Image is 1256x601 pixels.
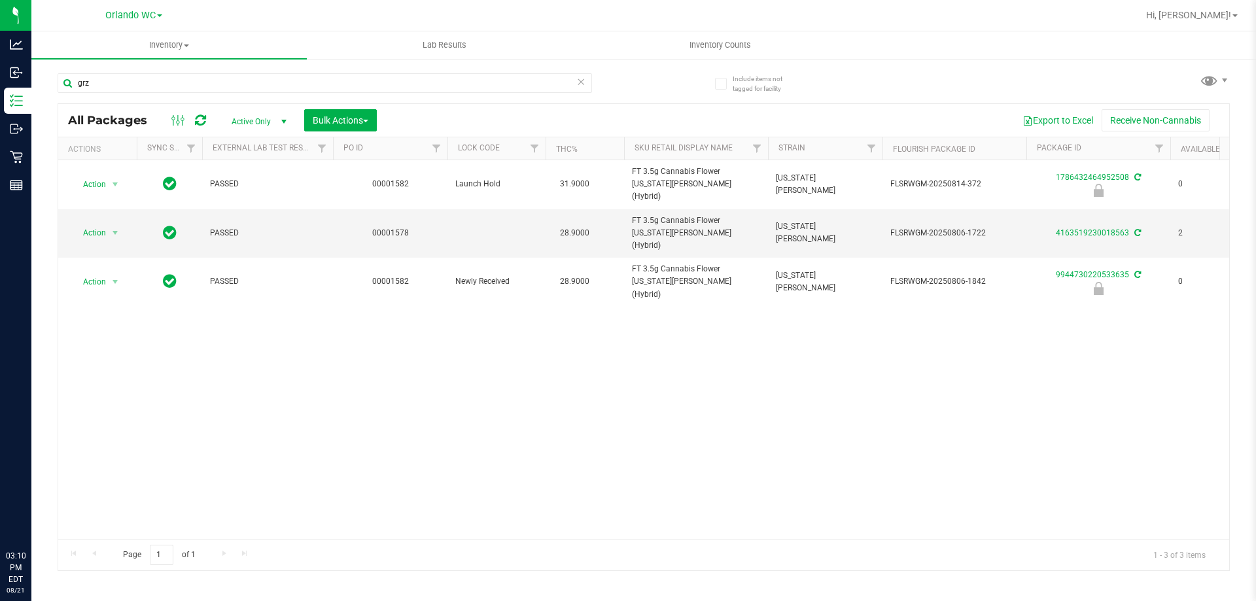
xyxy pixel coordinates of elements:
[163,175,177,193] span: In Sync
[458,143,500,152] a: Lock Code
[163,224,177,242] span: In Sync
[307,31,582,59] a: Lab Results
[776,269,875,294] span: [US_STATE][PERSON_NAME]
[210,227,325,239] span: PASSED
[776,220,875,245] span: [US_STATE][PERSON_NAME]
[556,145,578,154] a: THC%
[1024,282,1172,295] div: Newly Received
[181,137,202,160] a: Filter
[1178,275,1228,288] span: 0
[163,272,177,290] span: In Sync
[343,143,363,152] a: PO ID
[778,143,805,152] a: Strain
[71,273,107,291] span: Action
[524,137,546,160] a: Filter
[1056,173,1129,182] a: 1786432464952508
[39,494,54,510] iframe: Resource center unread badge
[71,224,107,242] span: Action
[6,550,26,585] p: 03:10 PM EDT
[861,137,882,160] a: Filter
[1178,227,1228,239] span: 2
[58,73,592,93] input: Search Package ID, Item Name, SKU, Lot or Part Number...
[71,175,107,194] span: Action
[746,137,768,160] a: Filter
[890,275,1019,288] span: FLSRWGM-20250806-1842
[582,31,858,59] a: Inventory Counts
[632,165,760,203] span: FT 3.5g Cannabis Flower [US_STATE][PERSON_NAME] (Hybrid)
[426,137,447,160] a: Filter
[105,10,156,21] span: Orlando WC
[672,39,769,51] span: Inventory Counts
[313,115,368,126] span: Bulk Actions
[1014,109,1102,131] button: Export to Excel
[68,145,131,154] div: Actions
[10,94,23,107] inline-svg: Inventory
[10,38,23,51] inline-svg: Analytics
[210,178,325,190] span: PASSED
[553,224,596,243] span: 28.9000
[107,273,124,291] span: select
[632,215,760,252] span: FT 3.5g Cannabis Flower [US_STATE][PERSON_NAME] (Hybrid)
[632,263,760,301] span: FT 3.5g Cannabis Flower [US_STATE][PERSON_NAME] (Hybrid)
[890,178,1019,190] span: FLSRWGM-20250814-372
[405,39,484,51] span: Lab Results
[1024,184,1172,197] div: Launch Hold
[1056,270,1129,279] a: 9944730220533635
[107,175,124,194] span: select
[107,224,124,242] span: select
[576,73,585,90] span: Clear
[372,228,409,237] a: 00001578
[10,66,23,79] inline-svg: Inbound
[10,122,23,135] inline-svg: Outbound
[372,277,409,286] a: 00001582
[1149,137,1170,160] a: Filter
[893,145,975,154] a: Flourish Package ID
[455,275,538,288] span: Newly Received
[1037,143,1081,152] a: Package ID
[13,496,52,536] iframe: Resource center
[890,227,1019,239] span: FLSRWGM-20250806-1722
[1132,173,1141,182] span: Sync from Compliance System
[1143,545,1216,564] span: 1 - 3 of 3 items
[635,143,733,152] a: Sku Retail Display Name
[1056,228,1129,237] a: 4163519230018563
[1132,270,1141,279] span: Sync from Compliance System
[1181,145,1220,154] a: Available
[10,179,23,192] inline-svg: Reports
[372,179,409,188] a: 00001582
[210,275,325,288] span: PASSED
[6,585,26,595] p: 08/21
[147,143,198,152] a: Sync Status
[304,109,377,131] button: Bulk Actions
[776,172,875,197] span: [US_STATE][PERSON_NAME]
[68,113,160,128] span: All Packages
[213,143,315,152] a: External Lab Test Result
[311,137,333,160] a: Filter
[31,39,307,51] span: Inventory
[455,178,538,190] span: Launch Hold
[1178,178,1228,190] span: 0
[1102,109,1210,131] button: Receive Non-Cannabis
[553,175,596,194] span: 31.9000
[733,74,798,94] span: Include items not tagged for facility
[1132,228,1141,237] span: Sync from Compliance System
[1146,10,1231,20] span: Hi, [PERSON_NAME]!
[150,545,173,565] input: 1
[31,31,307,59] a: Inventory
[553,272,596,291] span: 28.9000
[112,545,206,565] span: Page of 1
[10,150,23,163] inline-svg: Retail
